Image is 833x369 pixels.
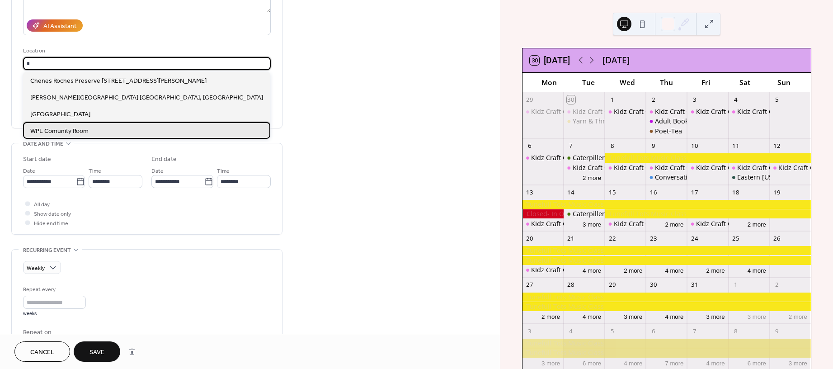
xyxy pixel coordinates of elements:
a: Cancel [14,341,70,362]
div: 29 [608,281,616,289]
div: 9 [649,142,657,150]
div: KIdz Craft Corner! [531,265,586,274]
div: Eastern Connecticut Writer's Group [729,173,770,182]
div: 7 [567,142,575,150]
div: KIdz Craft Corner! [573,107,627,116]
div: 12 [773,142,781,150]
div: Sun [764,73,804,92]
button: 6 more [744,358,770,367]
button: 4 more [579,265,605,274]
div: KIdz Craft Corner! [696,219,751,228]
div: KIdz Craft Corner! [564,163,605,172]
div: Closed- In Observence of Indigenous Peoples' Day [522,209,564,218]
div: 13 [526,188,534,196]
div: KIdz Craft Corner! [614,107,668,116]
div: KIdz Craft Corner! [522,219,564,228]
div: AI Assistant [43,22,76,31]
div: 30 [649,281,657,289]
span: Weekly [27,263,45,274]
div: Repeat on [23,328,269,337]
div: 9 [773,327,781,335]
div: Adult Book Club [646,117,687,126]
div: 4 [567,327,575,335]
div: Poet-Tea [646,127,687,136]
div: KIdz Craft Corner! [564,107,605,116]
div: KIdz Craft Corner! [614,219,668,228]
span: Date [151,166,164,176]
div: 11 [732,142,740,150]
div: Adult Book Club [655,117,705,126]
button: 2 more [620,265,646,274]
div: Tunefull Tots Music Class [522,302,811,311]
div: Wed [608,73,647,92]
div: Tunefull Tots Music Class [605,153,811,162]
div: Tunefull Tots Music Class [522,200,811,209]
div: KIdz Craft Corner! [531,153,586,162]
span: WPL Comunity Room [30,126,89,136]
div: 2 [649,95,657,104]
div: Repeat every [23,285,84,294]
div: 30 [567,95,575,104]
div: 5 [608,327,616,335]
div: 1 [608,95,616,104]
div: 10 [691,142,699,150]
div: KIdz Craft Corner! [605,107,646,116]
div: KIdz Craft Corner! [646,163,687,172]
button: 3 more [538,358,564,367]
button: 4 more [620,358,646,367]
div: Tue [569,73,608,92]
div: 7 [691,327,699,335]
div: 3 [526,327,534,335]
div: Caterpiller Club [564,153,605,162]
div: Tunefull Tots Music Class [522,246,811,255]
button: 3 more [785,358,811,367]
div: Start date [23,155,51,164]
div: Location [23,46,269,56]
div: 6 [649,327,657,335]
div: KIdz Craft Corner! [614,163,668,172]
div: 14 [567,188,575,196]
div: KIdz Craft Corner! [531,107,586,116]
div: Tunefull Tots Music Class [522,256,811,265]
div: 5 [773,95,781,104]
div: 20 [526,235,534,243]
div: 17 [691,188,699,196]
div: KIdz Craft Corner! [687,219,728,228]
div: Tunefull Tots Music Class [605,209,811,218]
div: [DATE] [602,54,630,67]
div: KIdz Craft Corner! [770,163,811,172]
button: 2 more [538,312,564,321]
span: [PERSON_NAME][GEOGRAPHIC_DATA] [GEOGRAPHIC_DATA], [GEOGRAPHIC_DATA] [30,93,263,102]
div: 25 [732,235,740,243]
div: 1 [732,281,740,289]
div: 3 [691,95,699,104]
div: 28 [567,281,575,289]
div: Tunefull Tots Music Class [522,339,811,348]
button: 2 more [579,173,605,182]
div: 21 [567,235,575,243]
div: 19 [773,188,781,196]
div: KIdz Craft Corner! [522,153,564,162]
button: 2 more [661,219,687,228]
div: Poet-Tea [655,127,682,136]
div: 18 [732,188,740,196]
button: 4 more [744,265,770,274]
div: KIdz Craft Corner! [522,107,564,116]
div: Conversation Spanish CLasses - For Beginers - 7 Week Program [646,173,687,182]
div: KIdz Craft Corner! [605,163,646,172]
span: Show date only [34,209,71,219]
div: Mon [530,73,569,92]
div: KIdz Craft Corner! [522,265,564,274]
span: Chenes Roches Preserve [STREET_ADDRESS][PERSON_NAME] [30,76,207,85]
div: 23 [649,235,657,243]
span: All day [34,200,50,209]
div: 31 [691,281,699,289]
button: 6 more [579,358,605,367]
div: 24 [691,235,699,243]
button: 4 more [703,358,729,367]
div: KIdz Craft Corner! [729,107,770,116]
button: 30[DATE] [527,53,574,68]
span: Hide end time [34,219,68,228]
span: Recurring event [23,246,71,255]
div: KIdz Craft Corner! [655,107,710,116]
